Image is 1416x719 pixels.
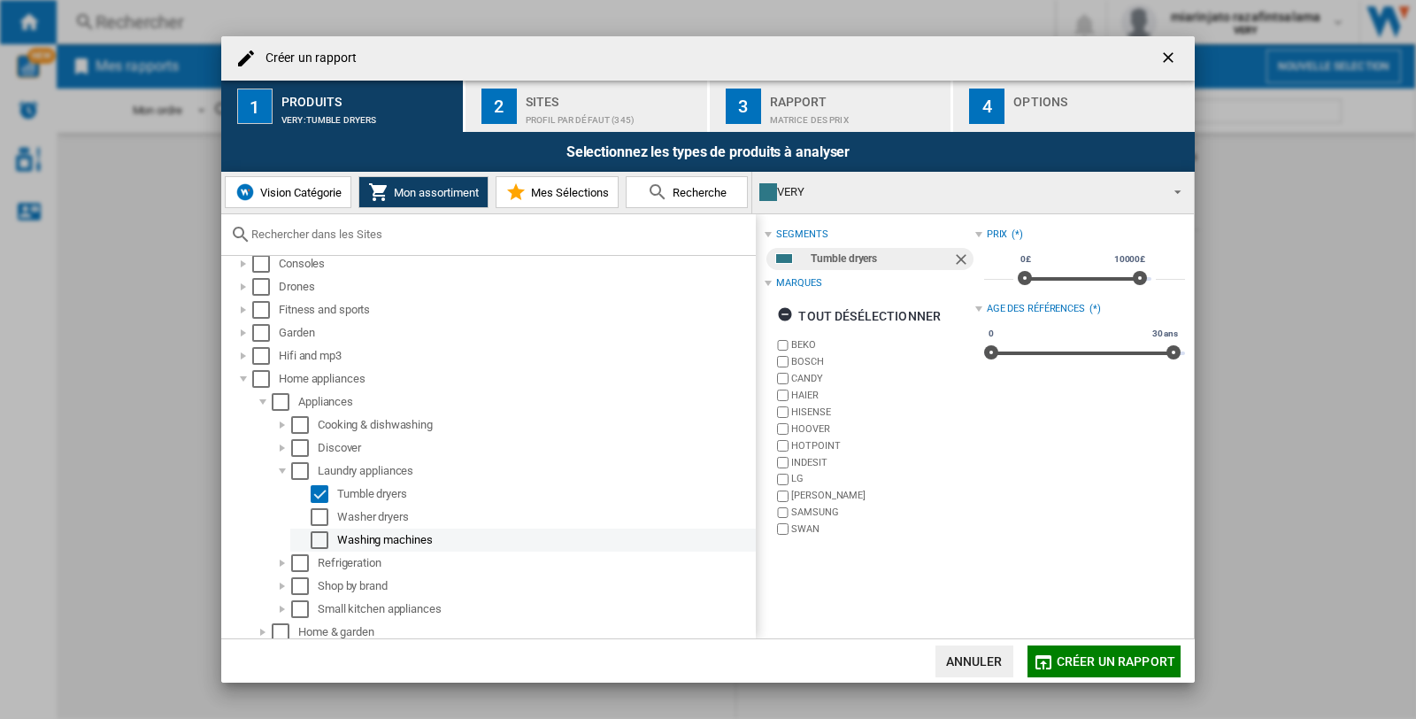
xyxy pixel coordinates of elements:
div: VERY:Tumble dryers [281,106,456,125]
input: brand.name [777,523,789,535]
div: Home appliances [279,370,753,388]
div: Options [1013,88,1188,106]
label: SWAN [791,522,974,536]
label: HAIER [791,389,974,402]
span: 30 ans [1150,327,1181,341]
div: 1 [237,89,273,124]
div: Laundry appliances [318,462,753,480]
ng-md-icon: Retirer [952,251,973,272]
button: Mon assortiment [358,176,489,208]
div: Drones [279,278,753,296]
md-checkbox: Select [311,508,337,526]
label: BOSCH [791,355,974,368]
input: brand.name [777,390,789,401]
span: 10000£ [1112,252,1148,267]
input: brand.name [777,356,789,367]
div: Profil par défaut (345) [526,106,700,125]
md-checkbox: Select [252,255,279,273]
div: Tumble dryers [811,248,951,270]
div: Rapport [770,88,944,106]
input: brand.name [777,373,789,384]
md-checkbox: Select [272,623,298,641]
md-checkbox: Select [291,416,318,434]
div: Matrice des prix [770,106,944,125]
label: HOTPOINT [791,439,974,452]
button: 2 Sites Profil par défaut (345) [466,81,709,132]
button: getI18NText('BUTTONS.CLOSE_DIALOG') [1152,41,1188,76]
div: segments [776,228,827,242]
button: 1 Produits VERY:Tumble dryers [221,81,465,132]
input: brand.name [777,507,789,519]
div: Selectionnez les types de produits à analyser [221,132,1195,172]
div: Washer dryers [337,508,753,526]
md-checkbox: Select [272,393,298,411]
input: brand.name [777,440,789,452]
div: VERY [759,180,1158,205]
button: Mes Sélections [496,176,619,208]
label: [PERSON_NAME] [791,489,974,502]
button: tout désélectionner [772,300,946,332]
div: Consoles [279,255,753,273]
div: Sites [526,88,700,106]
span: Mes Sélections [527,186,609,199]
div: Refrigeration [318,554,753,572]
div: Home & garden [298,623,753,641]
div: 4 [969,89,1004,124]
span: 0£ [1018,252,1034,267]
span: 0 [986,327,997,341]
button: Créer un rapport [1027,646,1181,677]
button: Vision Catégorie [225,176,351,208]
md-checkbox: Select [252,370,279,388]
label: HOOVER [791,422,974,436]
div: 2 [481,89,517,124]
label: CANDY [791,372,974,385]
div: Washing machines [337,531,753,549]
div: Appliances [298,393,753,411]
h4: Créer un rapport [257,50,358,67]
input: brand.name [777,406,789,418]
span: Recherche [668,186,727,199]
input: brand.name [777,457,789,468]
input: brand.name [777,491,789,502]
div: Cooking & dishwashing [318,416,753,434]
img: wiser-icon-blue.png [235,182,256,203]
div: Discover [318,439,753,457]
span: Créer un rapport [1057,654,1175,669]
div: tout désélectionner [777,300,941,332]
label: INDESIT [791,456,974,469]
label: LG [791,472,974,485]
ng-md-icon: getI18NText('BUTTONS.CLOSE_DIALOG') [1159,49,1181,70]
md-checkbox: Select [291,439,318,457]
div: Marques [776,276,821,290]
label: BEKO [791,338,974,352]
input: brand.name [777,340,789,352]
button: 3 Rapport Matrice des prix [710,81,953,132]
div: Small kitchen appliances [318,600,753,618]
input: Rechercher dans les Sites [251,228,747,241]
button: Recherche [626,176,748,208]
md-checkbox: Select [311,485,337,503]
div: Fitness and sports [279,301,753,319]
div: Hifi and mp3 [279,347,753,365]
md-checkbox: Select [252,301,279,319]
label: HISENSE [791,406,974,419]
button: Annuler [935,646,1013,677]
div: Shop by brand [318,577,753,595]
md-checkbox: Select [291,600,318,618]
md-checkbox: Select [252,347,279,365]
input: brand.name [777,423,789,435]
input: brand.name [777,474,789,485]
div: 3 [726,89,761,124]
md-checkbox: Select [291,554,318,572]
div: Tumble dryers [337,485,753,503]
div: Produits [281,88,456,106]
md-checkbox: Select [252,278,279,296]
md-checkbox: Select [311,531,337,549]
div: Age des références [987,302,1085,316]
md-checkbox: Select [291,462,318,480]
md-checkbox: Select [252,324,279,342]
button: 4 Options [953,81,1195,132]
span: Vision Catégorie [256,186,342,199]
span: Mon assortiment [389,186,479,199]
label: SAMSUNG [791,506,974,519]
